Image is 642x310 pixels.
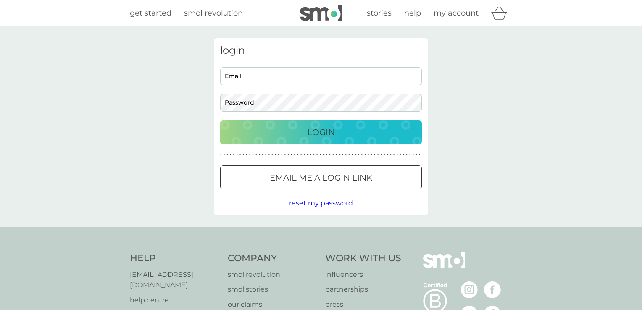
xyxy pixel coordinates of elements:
button: Email me a login link [220,165,422,189]
img: visit the smol Instagram page [461,281,478,298]
h4: Company [228,252,317,265]
p: ● [278,153,279,157]
p: ● [287,153,289,157]
a: smol revolution [228,269,317,280]
p: ● [403,153,405,157]
a: [EMAIL_ADDRESS][DOMAIN_NAME] [130,269,219,291]
a: my account [434,7,479,19]
a: help centre [130,295,219,306]
p: ● [297,153,299,157]
p: ● [419,153,421,157]
p: ● [239,153,241,157]
a: smol revolution [184,7,243,19]
p: ● [313,153,315,157]
span: stories [367,8,392,18]
p: ● [368,153,369,157]
a: press [325,299,401,310]
span: my account [434,8,479,18]
p: ● [265,153,267,157]
p: ● [384,153,385,157]
span: reset my password [289,199,353,207]
p: ● [355,153,356,157]
p: ● [396,153,398,157]
p: ● [326,153,328,157]
a: partnerships [325,284,401,295]
img: smol [300,5,342,21]
p: ● [230,153,232,157]
h3: login [220,45,422,57]
p: ● [416,153,417,157]
p: ● [371,153,372,157]
p: ● [303,153,305,157]
p: ● [252,153,254,157]
p: ● [294,153,295,157]
p: ● [242,153,244,157]
p: ● [345,153,347,157]
p: ● [336,153,337,157]
p: ● [380,153,382,157]
a: help [404,7,421,19]
p: ● [339,153,340,157]
div: basket [491,5,512,21]
p: ● [393,153,395,157]
p: ● [358,153,360,157]
p: ● [413,153,414,157]
p: Login [307,126,335,139]
p: ● [316,153,318,157]
p: ● [246,153,247,157]
span: help [404,8,421,18]
p: ● [255,153,257,157]
p: ● [409,153,411,157]
p: ● [226,153,228,157]
a: influencers [325,269,401,280]
p: ● [387,153,389,157]
h4: Help [130,252,219,265]
p: ● [275,153,276,157]
p: ● [323,153,324,157]
img: smol [423,252,465,281]
p: ● [406,153,408,157]
p: ● [307,153,308,157]
p: ● [224,153,225,157]
p: ● [377,153,379,157]
p: ● [400,153,401,157]
p: ● [332,153,334,157]
a: our claims [228,299,317,310]
a: stories [367,7,392,19]
p: ● [364,153,366,157]
p: ● [268,153,270,157]
button: reset my password [289,198,353,209]
p: ● [284,153,286,157]
span: get started [130,8,171,18]
p: ● [390,153,392,157]
p: ● [319,153,321,157]
a: smol stories [228,284,317,295]
p: ● [361,153,363,157]
p: ● [374,153,376,157]
p: ● [352,153,353,157]
p: ● [310,153,312,157]
p: ● [329,153,331,157]
p: ● [271,153,273,157]
p: ● [220,153,222,157]
p: ● [259,153,260,157]
button: Login [220,120,422,144]
span: smol revolution [184,8,243,18]
p: ● [342,153,344,157]
p: ● [291,153,292,157]
h4: Work With Us [325,252,401,265]
p: ● [233,153,235,157]
img: visit the smol Facebook page [484,281,501,298]
p: Email me a login link [270,171,372,184]
p: ● [348,153,350,157]
a: get started [130,7,171,19]
p: ● [249,153,251,157]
